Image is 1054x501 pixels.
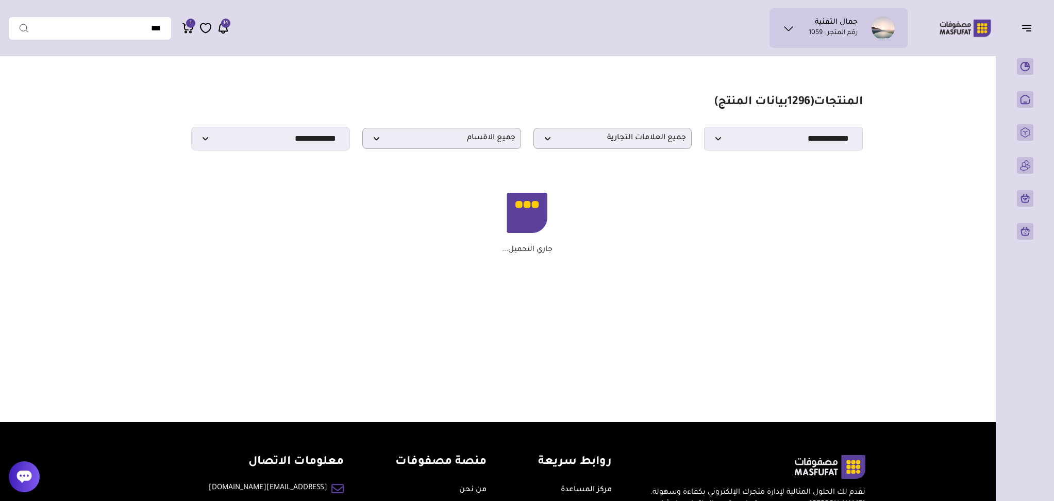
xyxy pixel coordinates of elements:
[368,133,515,143] span: جميع الاقسام
[538,455,612,470] h4: روابط سريعة
[502,245,553,255] p: جاري التحميل...
[815,18,858,28] h1: جمال التقنية
[788,96,810,109] span: 1296
[182,22,194,35] a: 1
[190,19,192,28] span: 1
[209,455,344,470] h4: معلومات الاتصال
[872,16,895,40] img: جمال التقنية
[539,133,687,143] span: جميع العلامات التجارية
[561,486,612,494] a: مركز المساعدة
[395,455,487,470] h4: منصة مصفوفات
[217,22,229,35] a: 14
[714,95,863,110] h1: المنتجات
[714,96,814,109] span: ( بيانات المنتج)
[932,18,998,38] img: Logo
[223,19,228,28] span: 14
[209,482,327,494] a: [EMAIL_ADDRESS][DOMAIN_NAME]
[533,128,692,149] p: جميع العلامات التجارية
[459,486,487,494] a: من نحن
[362,128,521,149] p: جميع الاقسام
[809,28,858,39] p: رقم المتجر : 1059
